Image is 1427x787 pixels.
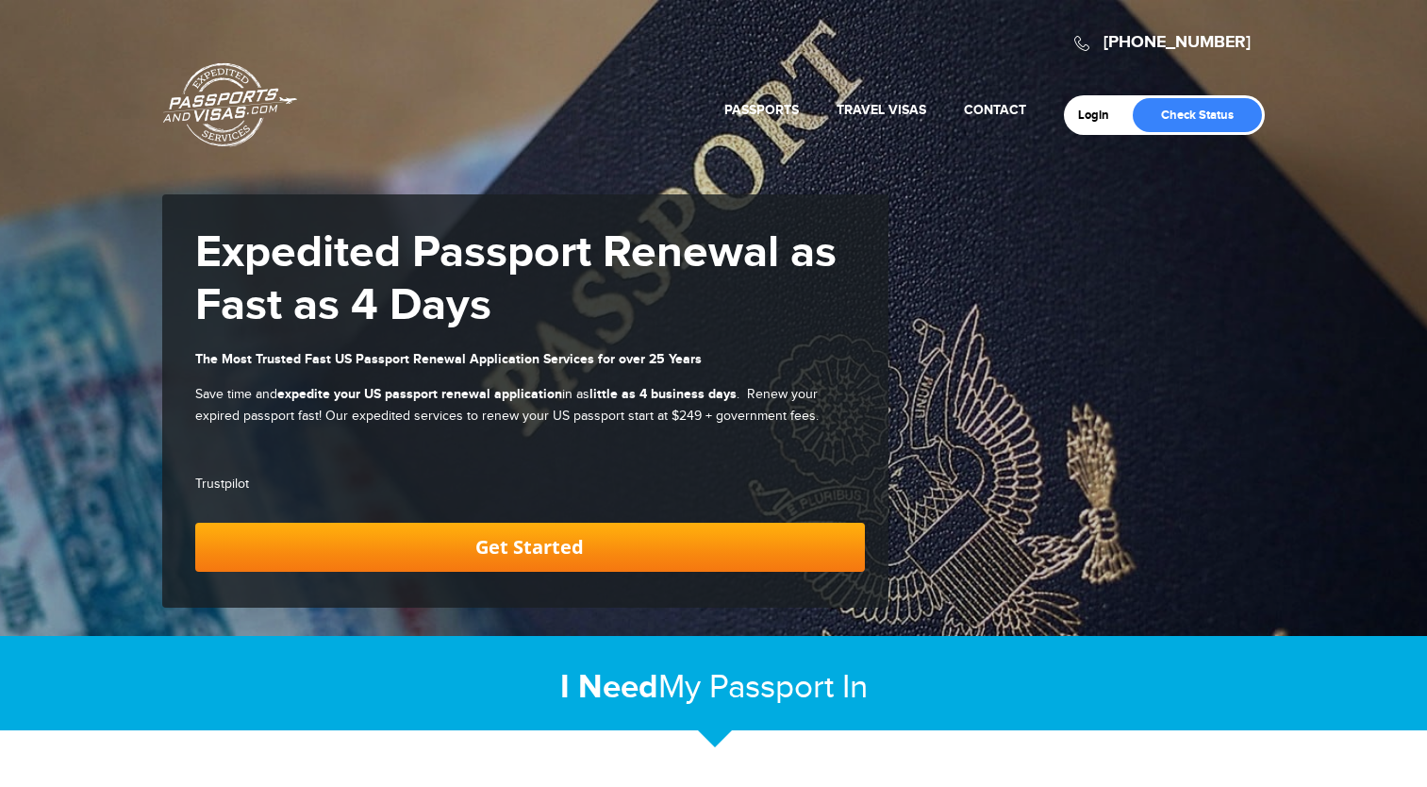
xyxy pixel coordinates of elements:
strong: I Need [560,667,658,708]
h2: My [162,667,1266,708]
strong: The Most Trusted Fast US Passport Renewal Application Services for over 25 Years [195,351,702,367]
a: Get Started [195,523,865,572]
a: Passports & [DOMAIN_NAME] [163,62,297,147]
p: Save time and in as . Renew your expired passport fast! Our expedited services to renew your US p... [195,384,865,427]
a: Trustpilot [195,477,249,492]
a: Passports [724,102,799,118]
a: Check Status [1133,98,1262,132]
a: [PHONE_NUMBER] [1103,32,1251,53]
strong: Expedited Passport Renewal as Fast as 4 Days [195,226,837,333]
strong: little as 4 business days [589,386,737,402]
a: Login [1078,108,1122,123]
a: Travel Visas [837,102,926,118]
span: Passport In [709,668,868,707]
a: Contact [964,102,1026,118]
strong: expedite your US passport renewal application [277,386,562,402]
